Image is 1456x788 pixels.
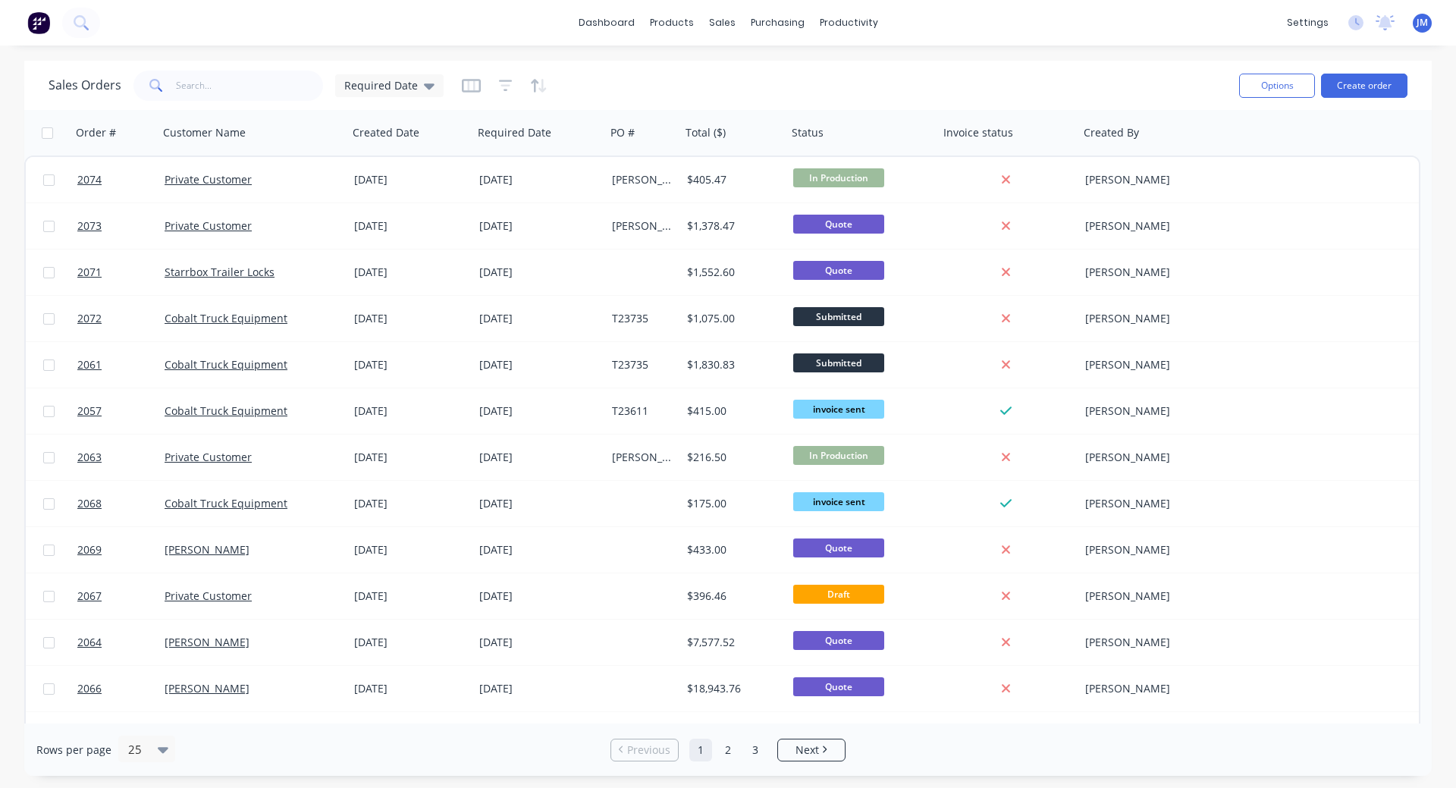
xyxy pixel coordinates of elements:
a: Cobalt Truck Equipment [165,496,287,510]
div: [PERSON_NAME] [1085,542,1254,557]
div: sales [701,11,743,34]
div: T23735 [612,357,672,372]
a: 2073 [77,203,165,249]
div: $7,577.52 [687,635,777,650]
span: Rows per page [36,742,111,758]
div: [PERSON_NAME] [612,172,672,187]
a: 2064 [77,620,165,665]
div: [PERSON_NAME] [1085,635,1254,650]
div: [DATE] [354,589,467,604]
div: settings [1279,11,1336,34]
span: Quote [793,538,884,557]
div: [DATE] [354,172,467,187]
a: Next page [778,742,845,758]
a: 2074 [77,157,165,202]
span: In Production [793,446,884,465]
span: 2068 [77,496,102,511]
div: Created By [1084,125,1139,140]
span: 2067 [77,589,102,604]
div: purchasing [743,11,812,34]
div: [PERSON_NAME] [1085,172,1254,187]
div: [DATE] [479,542,600,557]
div: Order # [76,125,116,140]
div: $1,075.00 [687,311,777,326]
a: Private Customer [165,218,252,233]
div: [DATE] [479,496,600,511]
div: productivity [812,11,886,34]
a: Page 1 is your current page [689,739,712,761]
a: Cobalt Truck Equipment [165,403,287,418]
div: $18,943.76 [687,681,777,696]
a: Private Customer [165,172,252,187]
a: 2019 [77,712,165,758]
div: Invoice status [943,125,1013,140]
a: Private Customer [165,450,252,464]
a: 2066 [77,666,165,711]
a: 2057 [77,388,165,434]
div: $396.46 [687,589,777,604]
div: $216.50 [687,450,777,465]
a: 2072 [77,296,165,341]
span: Next [795,742,819,758]
div: [DATE] [354,311,467,326]
div: [DATE] [354,542,467,557]
div: $1,378.47 [687,218,777,234]
span: JM [1417,16,1428,30]
div: [DATE] [479,681,600,696]
ul: Pagination [604,739,852,761]
div: [PERSON_NAME] [1085,450,1254,465]
a: Cobalt Truck Equipment [165,311,287,325]
div: $1,830.83 [687,357,777,372]
div: Status [792,125,824,140]
div: [DATE] [354,450,467,465]
span: 2074 [77,172,102,187]
span: Submitted [793,353,884,372]
img: Factory [27,11,50,34]
div: [DATE] [354,357,467,372]
div: $405.47 [687,172,777,187]
div: [PERSON_NAME] [1085,311,1254,326]
span: In Production [793,168,884,187]
div: $433.00 [687,542,777,557]
div: [DATE] [354,496,467,511]
button: Create order [1321,74,1407,98]
span: 2072 [77,311,102,326]
div: [PERSON_NAME] [1085,589,1254,604]
div: [PERSON_NAME] [612,450,672,465]
span: Required Date [344,77,418,93]
a: Starrbox Trailer Locks [165,265,275,279]
div: [DATE] [479,450,600,465]
button: Options [1239,74,1315,98]
div: [PERSON_NAME] [1085,403,1254,419]
div: [DATE] [354,218,467,234]
span: Submitted [793,307,884,326]
a: [PERSON_NAME] [165,681,249,695]
a: 2063 [77,435,165,480]
div: $1,552.60 [687,265,777,280]
div: [DATE] [354,403,467,419]
div: Created Date [353,125,419,140]
a: 2069 [77,527,165,573]
span: 2071 [77,265,102,280]
div: [DATE] [479,311,600,326]
span: invoice sent [793,400,884,419]
span: 2061 [77,357,102,372]
div: [DATE] [479,403,600,419]
a: Page 3 [744,739,767,761]
div: [PERSON_NAME] [1085,681,1254,696]
span: Quote [793,677,884,696]
div: Customer Name [163,125,246,140]
a: Previous page [611,742,678,758]
a: Cobalt Truck Equipment [165,357,287,372]
div: [PERSON_NAME] [1085,357,1254,372]
div: T23611 [612,403,672,419]
a: 2067 [77,573,165,619]
h1: Sales Orders [49,78,121,93]
div: [DATE] [354,265,467,280]
div: [DATE] [479,635,600,650]
div: [DATE] [479,172,600,187]
div: [DATE] [479,265,600,280]
span: Quote [793,631,884,650]
div: T23735 [612,311,672,326]
span: 2073 [77,218,102,234]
